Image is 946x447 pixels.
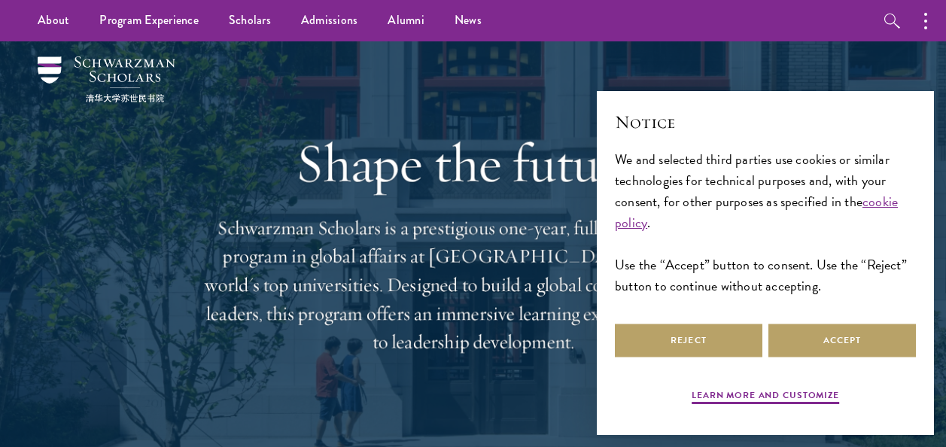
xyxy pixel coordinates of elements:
a: cookie policy [615,191,898,233]
button: Reject [615,324,762,357]
h2: Notice [615,109,916,135]
button: Learn more and customize [692,388,839,406]
p: Schwarzman Scholars is a prestigious one-year, fully funded master’s program in global affairs at... [202,214,744,357]
div: We and selected third parties use cookies or similar technologies for technical purposes and, wit... [615,149,916,297]
img: Schwarzman Scholars [38,56,175,102]
h1: Shape the future. [202,132,744,195]
button: Accept [768,324,916,357]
